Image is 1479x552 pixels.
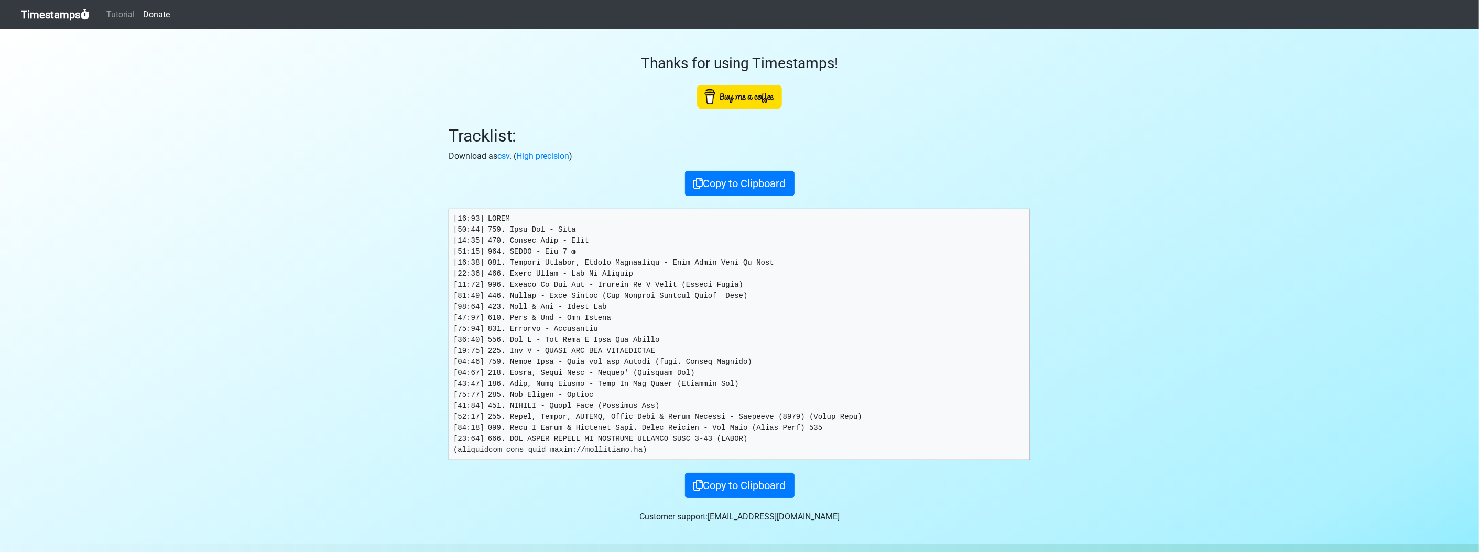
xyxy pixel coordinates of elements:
button: Copy to Clipboard [685,473,795,498]
button: Copy to Clipboard [685,171,795,196]
a: High precision [516,151,569,161]
pre: [16:93] LOREM [50:44] 759. Ipsu Dol - Sita [14:35] 470. Consec Adip - Elit [51:15] 964. SEDDO - E... [449,209,1030,460]
p: Download as . ( ) [449,150,1030,163]
a: csv [497,151,509,161]
img: Buy Me A Coffee [697,85,782,109]
h3: Thanks for using Timestamps! [449,55,1030,72]
a: Donate [139,4,174,25]
a: Timestamps [21,4,90,25]
h2: Tracklist: [449,126,1030,146]
a: Tutorial [102,4,139,25]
